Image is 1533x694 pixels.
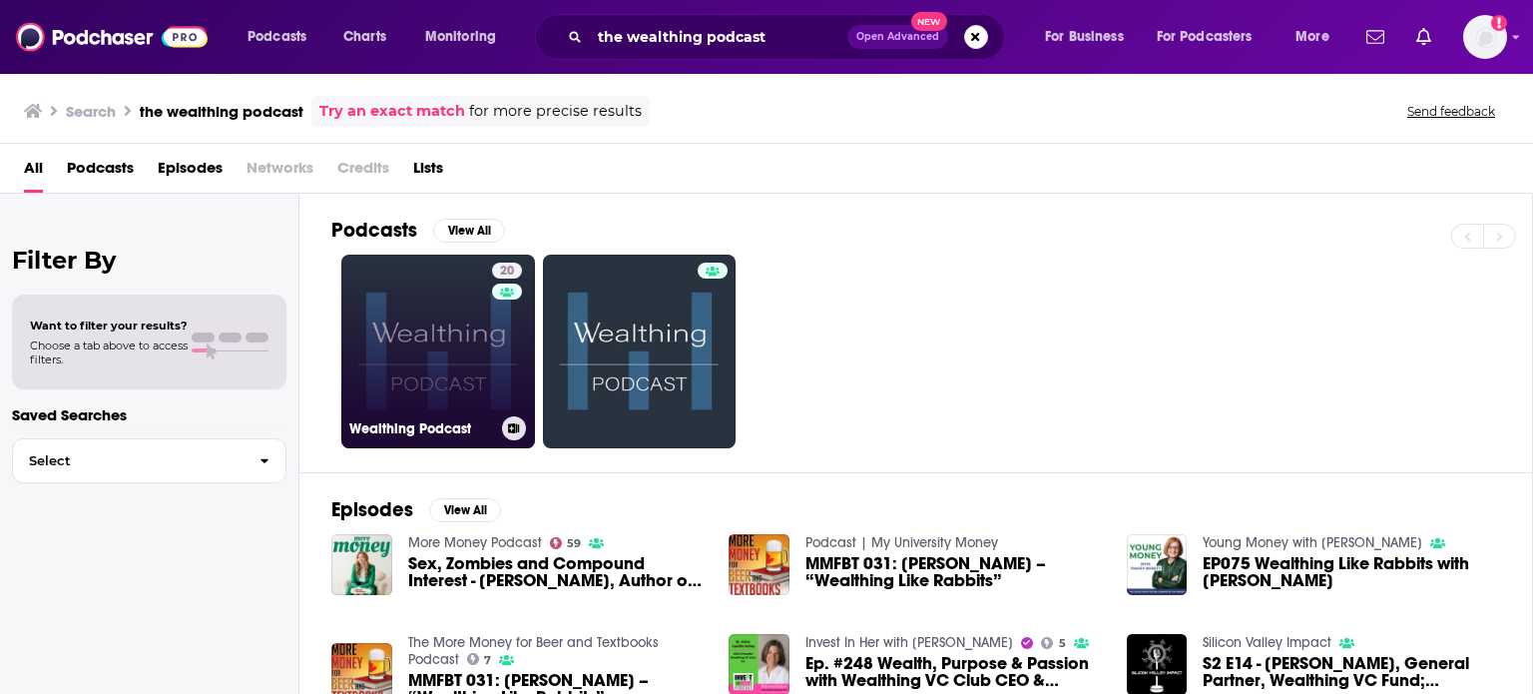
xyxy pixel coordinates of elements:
svg: Add a profile image [1491,15,1507,31]
button: open menu [411,21,522,53]
a: 20 [492,263,522,279]
a: Young Money with Tracey Bissett [1203,534,1422,551]
a: Podcast | My University Money [805,534,998,551]
span: For Podcasters [1157,23,1253,51]
button: open menu [1281,21,1354,53]
span: Ep. #248 Wealth, Purpose & Passion with Wealthing VC Club CEO & Founder, [PERSON_NAME] [805,655,1103,689]
a: 5 [1041,637,1066,649]
a: Show notifications dropdown [1408,20,1439,54]
span: New [911,12,947,31]
img: EP075 Wealthing Like Rabbits with Rob Brown [1127,534,1188,595]
span: for more precise results [469,100,642,123]
a: S2 E14 - Alicia Castillo Holley, General Partner, Wealthing VC Fund; Rachel Stern, GovTech Ventur... [1203,655,1500,689]
input: Search podcasts, credits, & more... [590,21,847,53]
button: open menu [1144,21,1281,53]
h2: Podcasts [331,218,417,243]
p: Saved Searches [12,405,286,424]
a: Silicon Valley Impact [1203,634,1331,651]
a: Lists [413,152,443,193]
span: Logged in as jgarciaampr [1463,15,1507,59]
img: Podchaser - Follow, Share and Rate Podcasts [16,18,208,56]
a: Charts [330,21,398,53]
span: 7 [484,656,491,665]
a: Sex, Zombies and Compound Interest - Robert R. Brown, Author of Wealthing Like Rabbits [408,555,706,589]
a: 59 [550,537,582,549]
h3: Search [66,102,116,121]
span: 20 [500,262,514,282]
a: More Money Podcast [408,534,542,551]
h3: the wealthing podcast [140,102,303,121]
a: Ep. #248 Wealth, Purpose & Passion with Wealthing VC Club CEO & Founder, Dr. Alicia Castillo Holley [805,655,1103,689]
button: Send feedback [1401,103,1501,120]
button: Select [12,438,286,483]
img: Sex, Zombies and Compound Interest - Robert R. Brown, Author of Wealthing Like Rabbits [331,534,392,595]
a: Podcasts [67,152,134,193]
span: Networks [247,152,313,193]
a: All [24,152,43,193]
button: open menu [234,21,332,53]
span: 5 [1059,639,1066,648]
span: S2 E14 - [PERSON_NAME], General Partner, Wealthing VC Fund; [PERSON_NAME], GovTech Ventures; [PER... [1203,655,1500,689]
a: EpisodesView All [331,497,501,522]
a: Try an exact match [319,100,465,123]
a: Episodes [158,152,223,193]
span: Select [13,454,244,467]
div: Search podcasts, credits, & more... [554,14,1024,60]
button: View All [429,498,501,522]
span: EP075 Wealthing Like Rabbits with [PERSON_NAME] [1203,555,1500,589]
a: 20Wealthing Podcast [341,255,535,448]
h2: Episodes [331,497,413,522]
span: Credits [337,152,389,193]
span: Charts [343,23,386,51]
span: Choose a tab above to access filters. [30,339,188,366]
a: MMFBT 031: Robert Brown – “Wealthing Like Rabbits” [805,555,1103,589]
a: 7 [467,653,492,665]
span: Open Advanced [856,32,939,42]
span: Monitoring [425,23,496,51]
h3: Wealthing Podcast [349,420,494,437]
button: Show profile menu [1463,15,1507,59]
button: Open AdvancedNew [847,25,948,49]
span: Sex, Zombies and Compound Interest - [PERSON_NAME], Author of Wealthing Like Rabbits [408,555,706,589]
a: EP075 Wealthing Like Rabbits with Rob Brown [1203,555,1500,589]
h2: Filter By [12,246,286,275]
span: For Business [1045,23,1124,51]
img: MMFBT 031: Robert Brown – “Wealthing Like Rabbits” [729,534,789,595]
button: View All [433,219,505,243]
a: Invest In Her with Catherine Gray [805,634,1013,651]
span: Want to filter your results? [30,319,188,333]
a: PodcastsView All [331,218,505,243]
span: Podcasts [248,23,306,51]
a: Show notifications dropdown [1358,20,1392,54]
span: 59 [567,539,581,548]
span: More [1295,23,1329,51]
button: open menu [1031,21,1149,53]
span: MMFBT 031: [PERSON_NAME] – “Wealthing Like Rabbits” [805,555,1103,589]
img: User Profile [1463,15,1507,59]
a: The More Money for Beer and Textbooks Podcast [408,634,659,668]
